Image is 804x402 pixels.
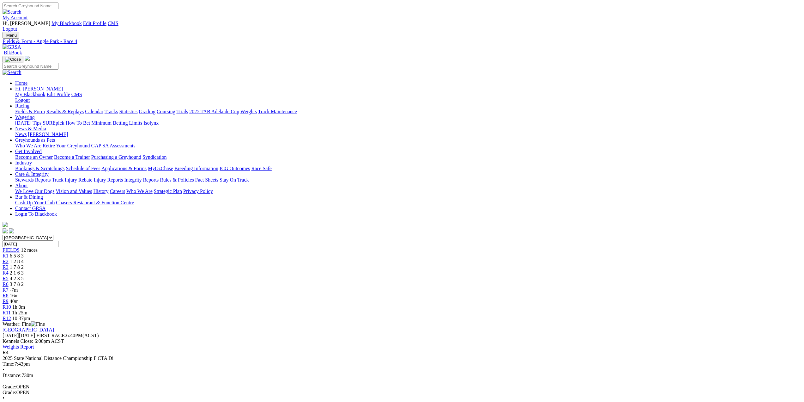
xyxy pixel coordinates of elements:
[189,109,239,114] a: 2025 TAB Adelaide Cup
[3,361,801,367] div: 7:43pm
[36,333,66,338] span: FIRST RACE:
[91,120,142,126] a: Minimum Betting Limits
[3,321,45,327] span: Weather: Fine
[15,120,801,126] div: Wagering
[12,310,27,315] span: 1h 25m
[3,44,21,50] img: GRSA
[3,276,9,281] a: R5
[10,253,24,258] span: 6 5 8 3
[15,160,32,165] a: Industry
[10,281,24,287] span: 3 7 8 2
[15,177,51,182] a: Stewards Reports
[15,103,29,108] a: Racing
[3,390,801,395] div: OPEN
[15,86,63,91] span: Hi, [PERSON_NAME]
[15,92,801,103] div: Hi, [PERSON_NAME]
[25,56,30,61] img: logo-grsa-white.png
[195,177,218,182] a: Fact Sheets
[15,109,45,114] a: Fields & Form
[3,259,9,264] span: R2
[6,33,17,38] span: Menu
[54,154,90,160] a: Become a Trainer
[3,384,801,390] div: OPEN
[12,304,25,310] span: 1h 0m
[3,264,9,270] span: R3
[3,32,19,39] button: Toggle navigation
[3,293,9,298] a: R8
[126,189,153,194] a: Who We Are
[3,310,11,315] span: R11
[3,228,8,233] img: facebook.svg
[71,92,82,97] a: CMS
[220,177,249,182] a: Stay On Track
[3,327,54,332] a: [GEOGRAPHIC_DATA]
[3,70,21,75] img: Search
[15,166,64,171] a: Bookings & Scratchings
[15,126,46,131] a: News & Media
[157,109,175,114] a: Coursing
[3,3,58,9] input: Search
[3,281,9,287] span: R6
[56,200,134,205] a: Chasers Restaurant & Function Centre
[3,384,16,389] span: Grade:
[66,166,100,171] a: Schedule of Fees
[176,109,188,114] a: Trials
[15,171,49,177] a: Care & Integrity
[15,143,801,149] div: Greyhounds as Pets
[15,120,41,126] a: [DATE] Tips
[3,247,20,253] a: FIELDS
[52,177,92,182] a: Track Injury Rebate
[15,92,45,97] a: My Blackbook
[15,154,801,160] div: Get Involved
[15,177,801,183] div: Care & Integrity
[3,299,9,304] a: R9
[15,114,35,120] a: Wagering
[251,166,271,171] a: Race Safe
[3,316,11,321] a: R12
[142,154,166,160] a: Syndication
[10,259,24,264] span: 1 2 8 4
[3,253,9,258] span: R1
[47,92,70,97] a: Edit Profile
[51,21,82,26] a: My Blackbook
[3,15,28,20] a: My Account
[15,189,801,194] div: About
[174,166,218,171] a: Breeding Information
[91,154,141,160] a: Purchasing a Greyhound
[5,57,21,62] img: Close
[3,395,4,401] span: •
[15,194,43,200] a: Bar & Dining
[119,109,138,114] a: Statistics
[3,39,801,44] a: Fields & Form - Angle Park - Race 4
[3,9,21,15] img: Search
[3,333,19,338] span: [DATE]
[91,143,136,148] a: GAP SA Assessments
[3,367,4,372] span: •
[10,270,24,275] span: 2 1 6 3
[83,21,106,26] a: Edit Profile
[15,200,801,206] div: Bar & Dining
[12,316,30,321] span: 10:37pm
[3,390,16,395] span: Grade:
[10,299,19,304] span: 40m
[9,228,14,233] img: twitter.svg
[3,270,9,275] a: R4
[43,120,64,126] a: SUREpick
[15,132,801,137] div: News & Media
[3,63,58,70] input: Search
[3,50,22,55] a: BlkBook
[15,86,64,91] a: Hi, [PERSON_NAME]
[28,132,68,137] a: [PERSON_NAME]
[101,166,147,171] a: Applications & Forms
[15,183,28,188] a: About
[85,109,103,114] a: Calendar
[105,109,118,114] a: Tracks
[15,137,55,143] a: Greyhounds as Pets
[10,264,24,270] span: 1 7 8 2
[93,189,108,194] a: History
